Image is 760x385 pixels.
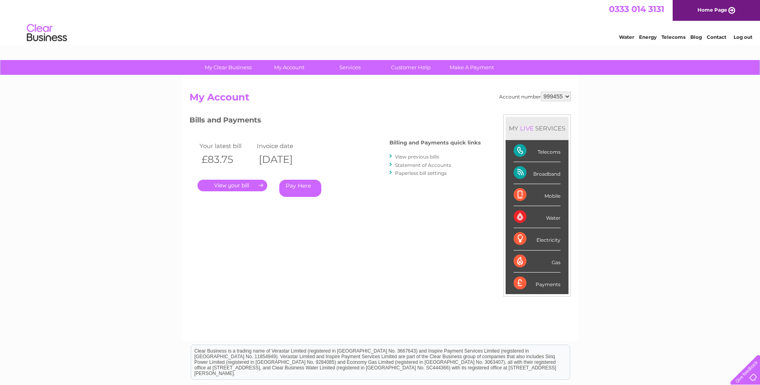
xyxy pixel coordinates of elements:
[514,273,560,294] div: Payments
[189,92,571,107] h2: My Account
[499,92,571,101] div: Account number
[609,4,664,14] a: 0333 014 3131
[378,60,444,75] a: Customer Help
[255,151,312,168] th: [DATE]
[389,140,481,146] h4: Billing and Payments quick links
[514,228,560,250] div: Electricity
[514,184,560,206] div: Mobile
[317,60,383,75] a: Services
[195,60,261,75] a: My Clear Business
[198,140,255,151] td: Your latest bill
[690,34,702,40] a: Blog
[661,34,685,40] a: Telecoms
[395,162,451,168] a: Statement of Accounts
[514,162,560,184] div: Broadband
[514,206,560,228] div: Water
[191,4,570,39] div: Clear Business is a trading name of Verastar Limited (registered in [GEOGRAPHIC_DATA] No. 3667643...
[439,60,505,75] a: Make A Payment
[256,60,322,75] a: My Account
[639,34,657,40] a: Energy
[707,34,726,40] a: Contact
[514,251,560,273] div: Gas
[395,170,447,176] a: Paperless bill settings
[518,124,535,132] div: LIVE
[506,117,568,140] div: MY SERVICES
[198,151,255,168] th: £83.75
[198,180,267,191] a: .
[279,180,321,197] a: Pay Here
[734,34,752,40] a: Log out
[189,114,481,128] h3: Bills and Payments
[619,34,634,40] a: Water
[255,140,312,151] td: Invoice date
[26,21,67,45] img: logo.png
[514,140,560,162] div: Telecoms
[395,154,439,160] a: View previous bills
